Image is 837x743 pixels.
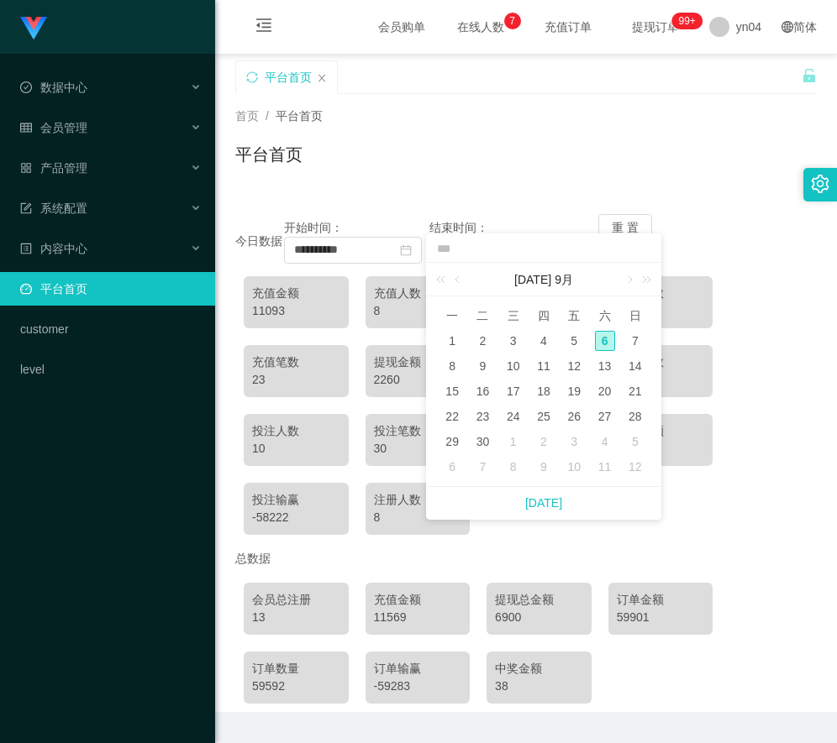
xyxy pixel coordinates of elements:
[589,353,619,379] td: 2025年9月13日
[495,678,583,695] div: 38
[472,381,492,401] div: 16
[559,429,589,454] td: 2025年10月3日
[564,432,584,452] div: 3
[429,221,488,234] span: 结束时间：
[276,109,323,123] span: 平台首页
[252,302,340,320] div: 11093
[442,406,462,426] div: 22
[252,609,340,626] div: 13
[20,161,87,175] span: 产品管理
[467,308,497,323] span: 二
[589,328,619,353] td: 2025年9月6日
[472,432,492,452] div: 30
[20,312,202,346] a: customer
[235,233,284,250] div: 今日数据
[559,308,589,323] span: 五
[252,440,340,458] div: 10
[235,543,817,574] div: 总数据
[374,440,462,458] div: 30
[467,379,497,404] td: 2025年9月16日
[284,221,343,234] span: 开始时间：
[265,61,312,93] div: 平台首页
[252,491,340,509] div: 投注输赢
[472,331,492,351] div: 2
[20,242,87,255] span: 内容中心
[621,263,636,296] a: 下个月 (翻页下键)
[374,678,462,695] div: -59283
[625,457,645,477] div: 12
[509,13,515,29] p: 7
[437,308,467,323] span: 一
[633,263,655,296] a: 下一年 (Control键加右方向键)
[472,406,492,426] div: 23
[252,353,340,371] div: 充值笔数
[504,13,521,29] sup: 7
[442,457,462,477] div: 6
[503,457,524,477] div: 8
[498,308,529,323] span: 三
[534,406,554,426] div: 25
[564,356,584,376] div: 12
[589,303,619,328] th: 周六
[624,21,687,33] span: 提现订单
[564,406,584,426] div: 26
[811,175,829,193] i: 图标: setting
[525,487,562,519] a: [DATE]
[437,303,467,328] th: 周一
[374,509,462,526] div: 8
[467,454,497,479] td: 2025年10月7日
[442,432,462,452] div: 29
[534,432,554,452] div: 2
[595,457,615,477] div: 11
[20,202,32,214] i: 图标: form
[374,371,462,389] div: 2260
[374,353,462,371] div: 提现金额
[620,303,650,328] th: 周日
[529,379,559,404] td: 2025年9月18日
[374,302,462,320] div: 8
[782,21,793,33] i: 图标: global
[442,356,462,376] div: 8
[625,356,645,376] div: 14
[802,68,817,83] i: 图标: unlock
[437,328,467,353] td: 2025年9月1日
[498,404,529,429] td: 2025年9月24日
[529,328,559,353] td: 2025年9月4日
[374,422,462,440] div: 投注笔数
[595,381,615,401] div: 20
[467,328,497,353] td: 2025年9月2日
[595,356,615,376] div: 13
[20,121,87,134] span: 会员管理
[617,609,705,626] div: 59901
[252,422,340,440] div: 投注人数
[620,454,650,479] td: 2025年10月12日
[620,328,650,353] td: 2025年9月7日
[534,457,554,477] div: 9
[252,509,340,526] div: -58222
[625,331,645,351] div: 7
[374,591,462,609] div: 充值金额
[437,404,467,429] td: 2025年9月22日
[252,285,340,302] div: 充值金额
[374,285,462,302] div: 充值人数
[620,404,650,429] td: 2025年9月28日
[472,457,492,477] div: 7
[252,371,340,389] div: 23
[513,263,553,296] a: [DATE]
[467,404,497,429] td: 2025年9月23日
[437,429,467,454] td: 2025年9月29日
[595,406,615,426] div: 27
[536,21,600,33] span: 充值订单
[20,122,32,133] i: 图标: table
[498,303,529,328] th: 周三
[534,356,554,376] div: 11
[498,429,529,454] td: 2025年10月1日
[20,272,202,306] a: 图标: dashboard平台首页
[20,201,87,215] span: 系统配置
[564,457,584,477] div: 10
[498,379,529,404] td: 2025年9月17日
[589,379,619,404] td: 2025年9月20日
[374,660,462,678] div: 订单输赢
[553,263,575,296] a: 9月
[559,303,589,328] th: 周五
